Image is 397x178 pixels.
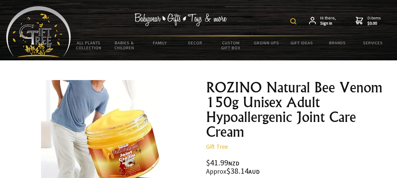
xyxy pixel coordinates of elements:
img: product search [290,18,296,24]
strong: $0.00 [367,21,381,26]
a: Hi there,Sign in [309,15,336,26]
a: Custom Gift Box [213,36,249,54]
a: All Plants Collection [71,36,106,54]
span: 0 items [367,15,381,26]
a: Gift Tree [206,143,228,150]
a: Services [355,36,391,49]
span: NZD [228,160,239,167]
img: Babywear - Gifts - Toys & more [134,13,227,26]
a: Gift Ideas [284,36,320,49]
strong: Sign in [320,21,336,26]
small: Approx [206,167,226,176]
img: Babyware - Gifts - Toys and more... [6,6,71,57]
a: Brands [320,36,355,49]
div: $41.99 $38.14 [206,159,386,176]
a: Babies & Children [106,36,142,54]
a: Family [142,36,177,49]
span: AUD [249,168,260,175]
a: 0 items$0.00 [356,15,381,26]
h1: ROZINO Natural Bee Venom 150g Unisex Adult Hypoallergenic Joint Care Cream [206,80,386,139]
span: Hi there, [320,15,336,26]
a: Decor [178,36,213,49]
a: Grown Ups [249,36,284,49]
